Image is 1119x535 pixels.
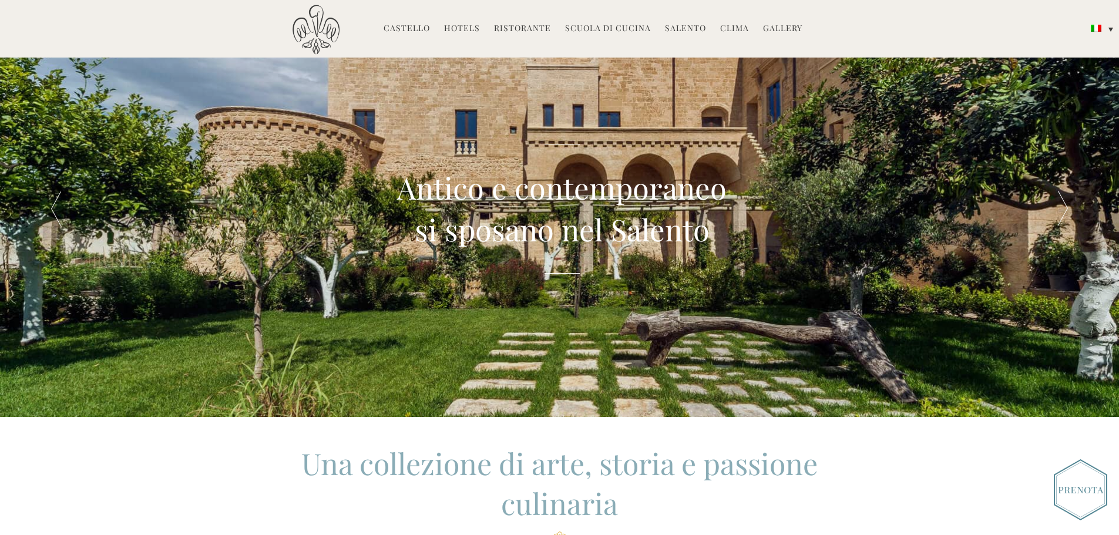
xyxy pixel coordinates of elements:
[397,167,727,250] h2: Antico e contemporaneo si sposano nel Salento
[293,5,340,55] img: Castello di Ugento
[665,22,706,36] a: Salento
[301,443,818,523] span: Una collezione di arte, storia e passione culinaria
[494,22,551,36] a: Ristorante
[384,22,430,36] a: Castello
[763,22,802,36] a: Gallery
[1054,459,1107,520] img: Book_Button_Italian.png
[565,22,651,36] a: Scuola di Cucina
[444,22,480,36] a: Hotels
[720,22,749,36] a: Clima
[1091,25,1101,32] img: Italiano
